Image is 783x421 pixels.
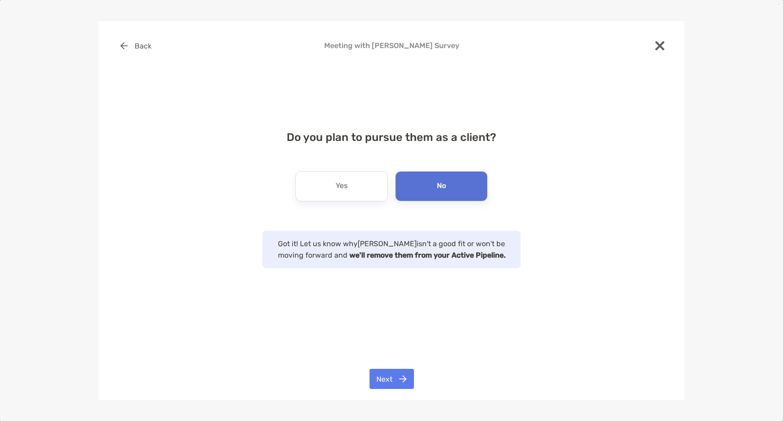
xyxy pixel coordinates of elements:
p: Got it! Let us know why [PERSON_NAME] isn't a good fit or won't be moving forward and [272,238,511,261]
strong: we'll remove them from your Active Pipeline. [349,251,506,259]
h4: Meeting with [PERSON_NAME] Survey [113,41,670,50]
img: close modal [655,41,664,50]
button: Back [113,36,158,56]
img: button icon [120,42,128,49]
h4: Do you plan to pursue them as a client? [113,131,670,144]
p: No [437,179,446,194]
p: Yes [336,179,348,194]
img: button icon [399,375,407,383]
button: Next [370,369,414,389]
